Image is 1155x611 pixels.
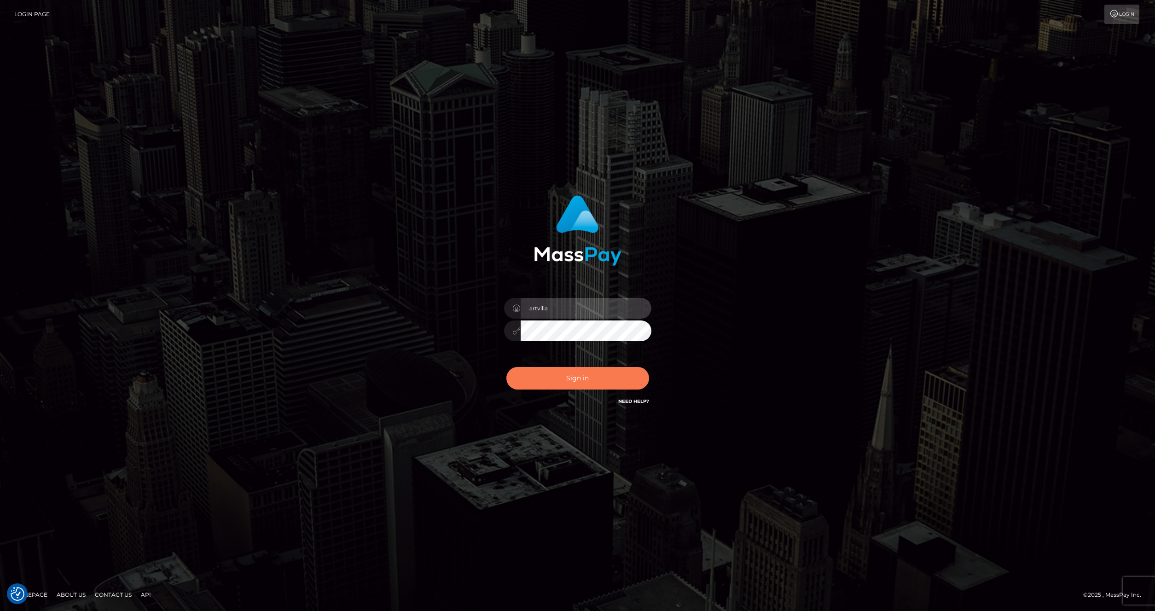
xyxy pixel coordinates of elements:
a: About Us [53,588,89,602]
a: Homepage [10,588,51,602]
img: Revisit consent button [11,587,24,601]
img: MassPay Login [534,195,621,266]
a: Contact Us [91,588,135,602]
div: © 2025 , MassPay Inc. [1083,590,1148,600]
a: API [137,588,155,602]
button: Consent Preferences [11,587,24,601]
button: Sign in [506,367,649,390]
a: Login [1104,5,1139,24]
a: Need Help? [618,398,649,404]
input: Username... [521,298,651,319]
a: Login Page [14,5,50,24]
